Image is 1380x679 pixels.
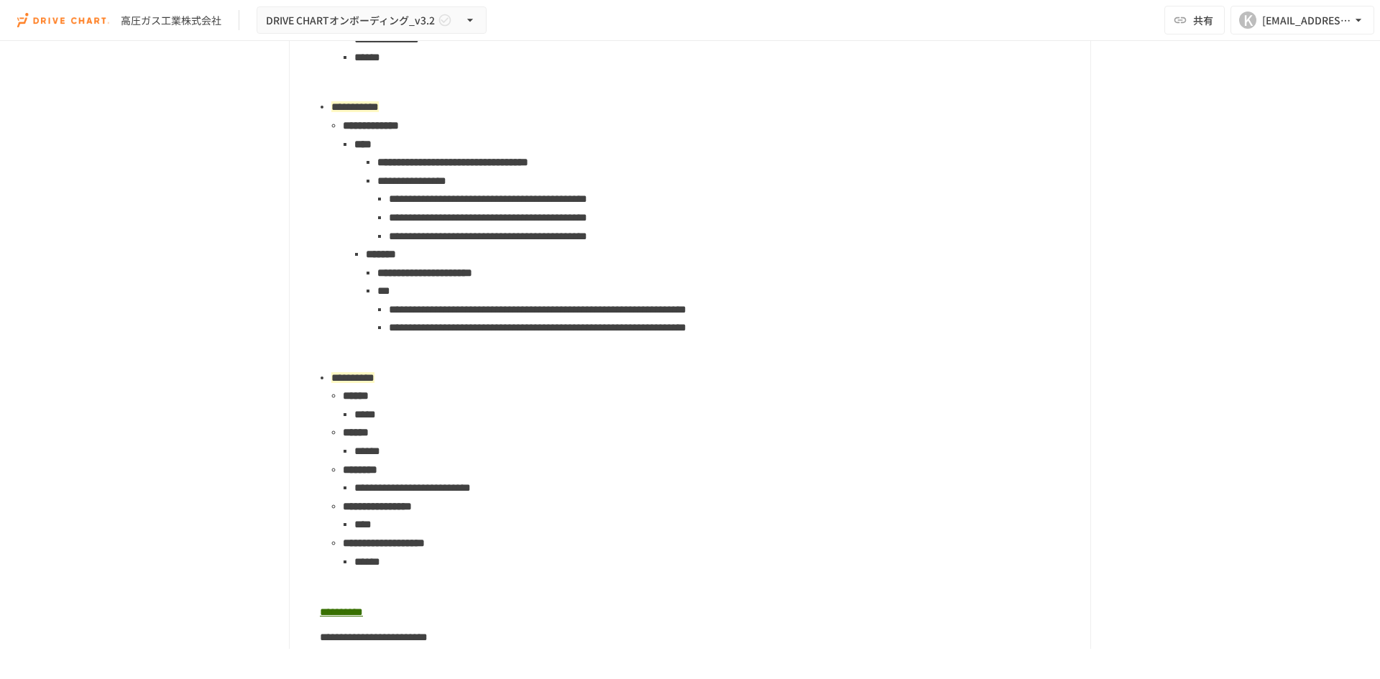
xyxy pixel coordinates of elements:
[1164,6,1225,34] button: 共有
[266,11,435,29] span: DRIVE CHARTオンボーディング_v3.2
[1262,11,1351,29] div: [EMAIL_ADDRESS][DOMAIN_NAME]
[121,13,221,28] div: 高圧ガス工業株式会社
[1230,6,1374,34] button: K[EMAIL_ADDRESS][DOMAIN_NAME]
[17,9,109,32] img: i9VDDS9JuLRLX3JIUyK59LcYp6Y9cayLPHs4hOxMB9W
[1239,11,1256,29] div: K
[1193,12,1213,28] span: 共有
[257,6,487,34] button: DRIVE CHARTオンボーディング_v3.2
